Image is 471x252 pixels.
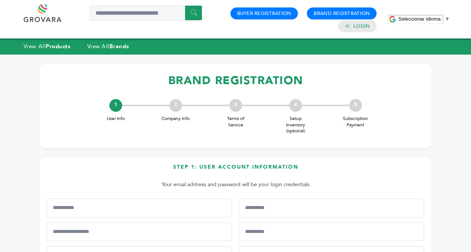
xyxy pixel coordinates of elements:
span: Terms of Service [221,116,251,128]
span: Company Info [161,116,191,122]
a: Brand Registration [314,10,370,17]
span: ​ [443,16,443,22]
div: 4 [289,99,302,112]
input: Search a product or brand... [90,6,202,21]
span: Subscription Payment [341,116,371,128]
input: First Name* [47,199,232,217]
input: Mobile Phone Number [47,222,232,241]
span: Seleccionar idioma [398,16,441,22]
span: User Info [101,116,131,122]
div: 1 [109,99,122,112]
a: Seleccionar idioma​ [398,16,450,22]
a: Buyer Registration [237,10,292,17]
input: Last Name* [239,199,424,217]
div: 2 [169,99,182,112]
div: 5 [349,99,362,112]
strong: Brands [109,43,129,50]
strong: Products [46,43,70,50]
h1: BRAND REGISTRATION [47,70,424,92]
h3: Step 1: User Account Information [47,163,424,176]
span: Setup Inventory (optional) [281,116,311,134]
a: View AllBrands [87,43,129,50]
input: Job Title* [239,222,424,241]
span: ▼ [445,16,450,22]
div: 3 [229,99,242,112]
a: View AllProducts [24,43,71,50]
p: Your email address and password will be your login credentials [51,180,420,189]
a: Login [353,23,370,30]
